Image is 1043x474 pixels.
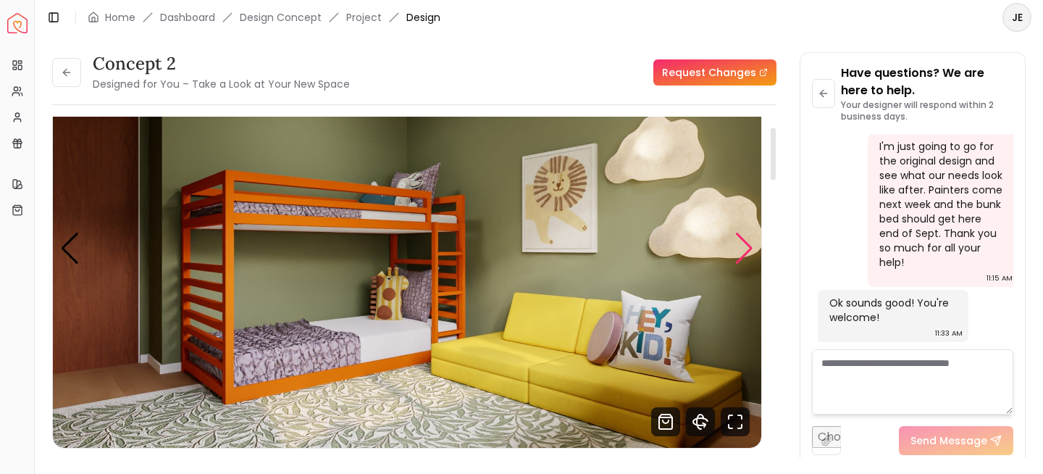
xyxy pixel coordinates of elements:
[406,10,440,25] span: Design
[53,49,761,448] div: Carousel
[105,10,135,25] a: Home
[53,49,761,448] div: 2 / 3
[686,407,715,436] svg: 360 View
[841,65,1013,99] p: Have questions? We are here to help.
[240,10,322,25] li: Design Concept
[829,296,954,325] div: Ok sounds good! You're welcome!
[879,139,1004,270] div: I'm just going to go for the original design and see what our needs look like after. Painters com...
[160,10,215,25] a: Dashboard
[93,77,350,91] small: Designed for You – Take a Look at Your New Space
[653,59,776,86] a: Request Changes
[935,326,963,341] div: 11:33 AM
[88,10,440,25] nav: breadcrumb
[734,233,754,265] div: Next slide
[7,13,28,33] a: Spacejoy
[987,271,1013,286] div: 11:15 AM
[1004,4,1030,30] span: JE
[346,10,382,25] a: Project
[651,407,680,436] svg: Shop Products from this design
[53,49,761,448] img: Design Render 1
[841,99,1013,122] p: Your designer will respond within 2 business days.
[7,13,28,33] img: Spacejoy Logo
[721,407,750,436] svg: Fullscreen
[60,233,80,265] div: Previous slide
[93,52,350,75] h3: Concept 2
[1002,3,1031,32] button: JE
